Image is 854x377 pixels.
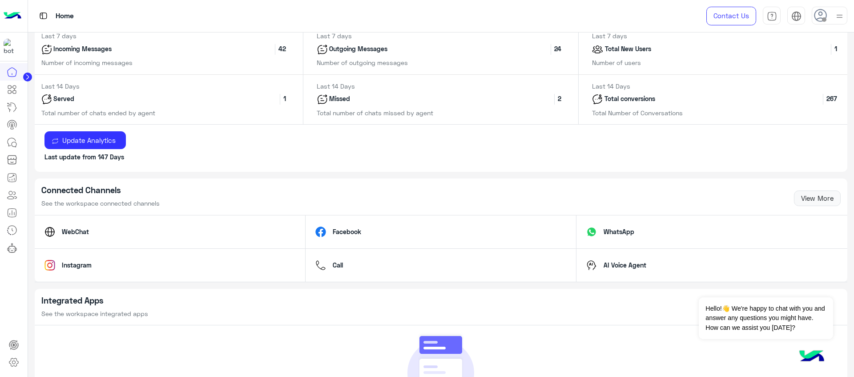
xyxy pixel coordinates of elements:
img: webchat.svg [44,227,55,237]
p: Incoming Messages [52,44,114,55]
span: 1 [831,44,841,55]
img: Logo [4,7,21,25]
span: 2 [554,94,565,105]
span: 24 [551,44,565,55]
span: Total number of chats missed by agent [310,109,440,117]
p: Total New Users [603,44,653,55]
p: Instagram [55,260,98,270]
span: Last 7 days [585,32,634,40]
p: Served [52,94,77,105]
span: Hello!👋 We're happy to chat with you and answer any questions you might have. How can we assist y... [699,297,833,339]
p: Call [326,260,350,270]
span: Last 14 Days [585,82,637,90]
img: profile [834,11,845,22]
p: WhatsApp [597,227,641,236]
img: tab [791,11,802,21]
a: Contact Us [706,7,756,25]
img: instagram.svg [44,260,55,271]
p: AI Voice Agent [597,260,653,270]
img: 114004088273201 [4,39,20,55]
h5: Connected Channels [41,185,160,195]
img: hulul-logo.png [796,341,827,373]
a: tab [763,7,781,25]
span: Last 14 Days [35,82,86,90]
p: See the workspace connected channels [41,199,160,208]
img: update icon [52,138,59,145]
img: icon [317,94,328,105]
p: Total conversions [603,94,657,105]
span: Number of incoming messages [35,59,139,66]
p: Missed [328,94,352,105]
img: icon [41,94,52,105]
p: Last update from 147 Days [44,152,838,162]
p: Facebook [326,227,368,236]
span: Total number of chats ended by agent [35,109,162,117]
p: See the workspace integrated apps [41,309,148,318]
img: facebook.svg [315,227,326,237]
span: Last 7 days [35,32,83,40]
img: icon [317,44,328,55]
span: 1 [280,94,290,105]
p: Outgoing Messages [328,44,390,55]
a: View More [794,191,841,207]
span: 267 [823,94,841,105]
img: icon [41,44,52,55]
img: whatsapp.svg [586,227,597,237]
p: Home [56,10,74,22]
img: icon [592,44,603,55]
span: Last 7 days [310,32,359,40]
span: Number of outgoing messages [310,59,415,66]
img: call.svg [315,260,326,271]
span: Last 14 Days [310,82,362,90]
span: Total Number of Conversations [585,109,689,117]
span: Update Analytics [59,136,119,144]
span: Number of users [585,59,648,66]
img: tab [38,10,49,21]
button: Update Analytics [44,131,126,149]
img: tab [767,11,777,21]
span: 42 [275,44,290,55]
img: aivoiceagent.svg [586,260,597,271]
img: icon [592,94,603,105]
p: WebChat [55,227,96,236]
h5: Integrated Apps [41,296,148,306]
